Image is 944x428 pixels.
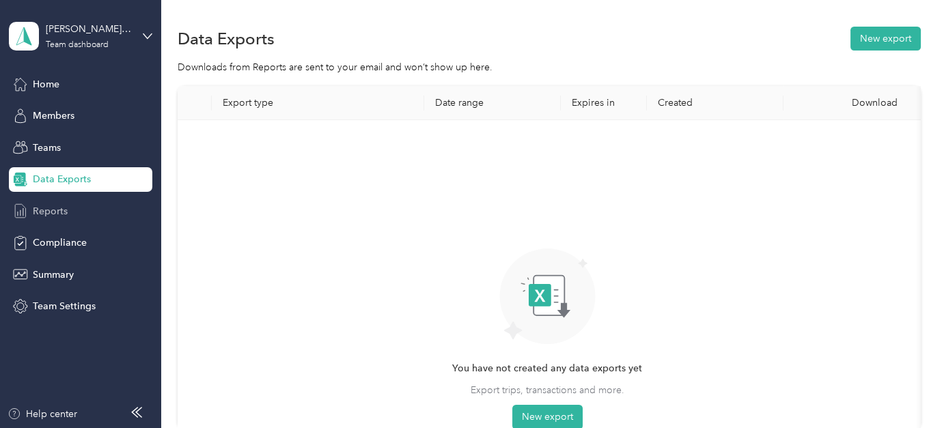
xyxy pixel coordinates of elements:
span: Reports [33,204,68,218]
button: New export [850,27,921,51]
div: Team dashboard [46,41,109,49]
span: Compliance [33,236,87,250]
h1: Data Exports [178,31,275,46]
span: Team Settings [33,299,96,313]
iframe: Everlance-gr Chat Button Frame [867,352,944,428]
th: Date range [424,86,561,120]
button: Help center [8,407,77,421]
span: Export trips, transactions and more. [471,383,624,397]
th: Export type [212,86,424,120]
div: Downloads from Reports are sent to your email and won’t show up here. [178,60,920,74]
span: Teams [33,141,61,155]
th: Created [647,86,783,120]
div: Download [794,97,909,109]
th: Expires in [561,86,646,120]
span: Members [33,109,74,123]
span: Data Exports [33,172,91,186]
span: Summary [33,268,74,282]
div: [PERSON_NAME][EMAIL_ADDRESS][PERSON_NAME][DOMAIN_NAME] [46,22,131,36]
span: You have not created any data exports yet [452,361,642,376]
span: Home [33,77,59,91]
